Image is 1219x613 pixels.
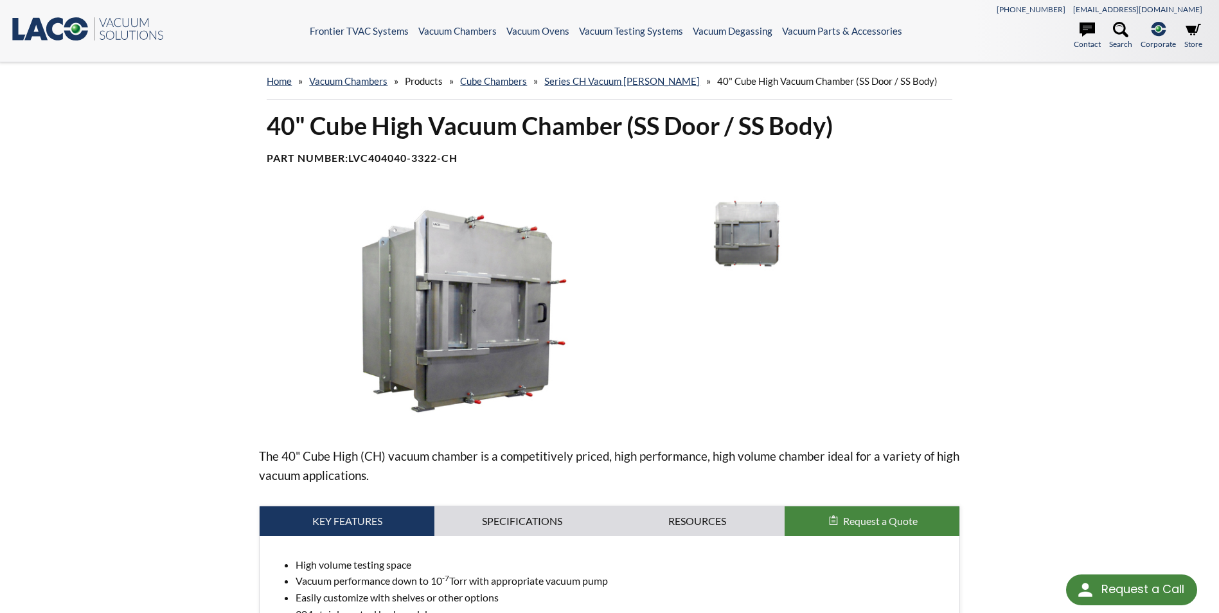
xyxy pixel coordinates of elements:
a: [EMAIL_ADDRESS][DOMAIN_NAME] [1073,4,1202,14]
b: LVC404040-3322-CH [348,152,458,164]
a: Cube Chambers [460,75,527,87]
p: The 40" Cube High (CH) vacuum chamber is a competitively priced, high performance, high volume ch... [259,447,959,485]
div: Request a Call [1101,574,1184,604]
a: home [267,75,292,87]
div: » » » » » [267,63,952,100]
img: LVC404040-3322-CH Vacuum Chamber Aluminum Door SS Body, front view [680,196,814,271]
sup: -7 [442,573,449,583]
a: Resources [610,506,785,536]
a: Store [1184,22,1202,50]
a: Contact [1074,22,1101,50]
a: Vacuum Parts & Accessories [782,25,902,37]
a: Vacuum Chambers [309,75,387,87]
h4: Part Number: [267,152,952,165]
span: Request a Quote [843,515,918,527]
img: round button [1075,580,1096,600]
li: High volume testing space [296,556,948,573]
h1: 40" Cube High Vacuum Chamber (SS Door / SS Body) [267,110,952,141]
a: Vacuum Testing Systems [579,25,683,37]
a: Vacuum Degassing [693,25,772,37]
span: Products [405,75,443,87]
a: Frontier TVAC Systems [310,25,409,37]
a: Search [1109,22,1132,50]
span: 40" Cube High Vacuum Chamber (SS Door / SS Body) [717,75,938,87]
a: Key Features [260,506,434,536]
div: Request a Call [1066,574,1197,605]
span: Corporate [1141,38,1176,50]
a: Vacuum Ovens [506,25,569,37]
button: Request a Quote [785,506,959,536]
a: Specifications [434,506,609,536]
li: Vacuum performance down to 10 Torr with appropriate vacuum pump [296,573,948,589]
img: LVC404040-3322-CH Cube Vacuum Chamber angle view [259,196,669,426]
a: [PHONE_NUMBER] [997,4,1065,14]
a: Vacuum Chambers [418,25,497,37]
a: Series CH Vacuum [PERSON_NAME] [544,75,700,87]
li: Easily customize with shelves or other options [296,589,948,606]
